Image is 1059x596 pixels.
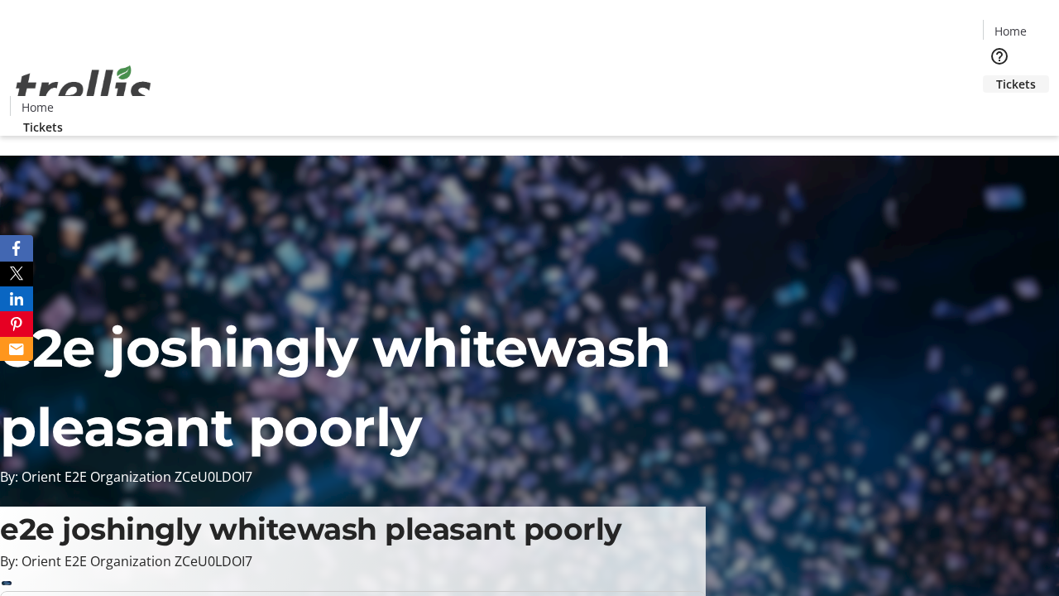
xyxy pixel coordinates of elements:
a: Home [11,99,64,116]
a: Tickets [10,118,76,136]
span: Home [22,99,54,116]
span: Tickets [996,75,1036,93]
button: Help [983,40,1016,73]
button: Cart [983,93,1016,126]
a: Home [984,22,1037,40]
span: Home [994,22,1027,40]
span: Tickets [23,118,63,136]
img: Orient E2E Organization ZCeU0LDOI7's Logo [10,47,157,130]
a: Tickets [983,75,1049,93]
